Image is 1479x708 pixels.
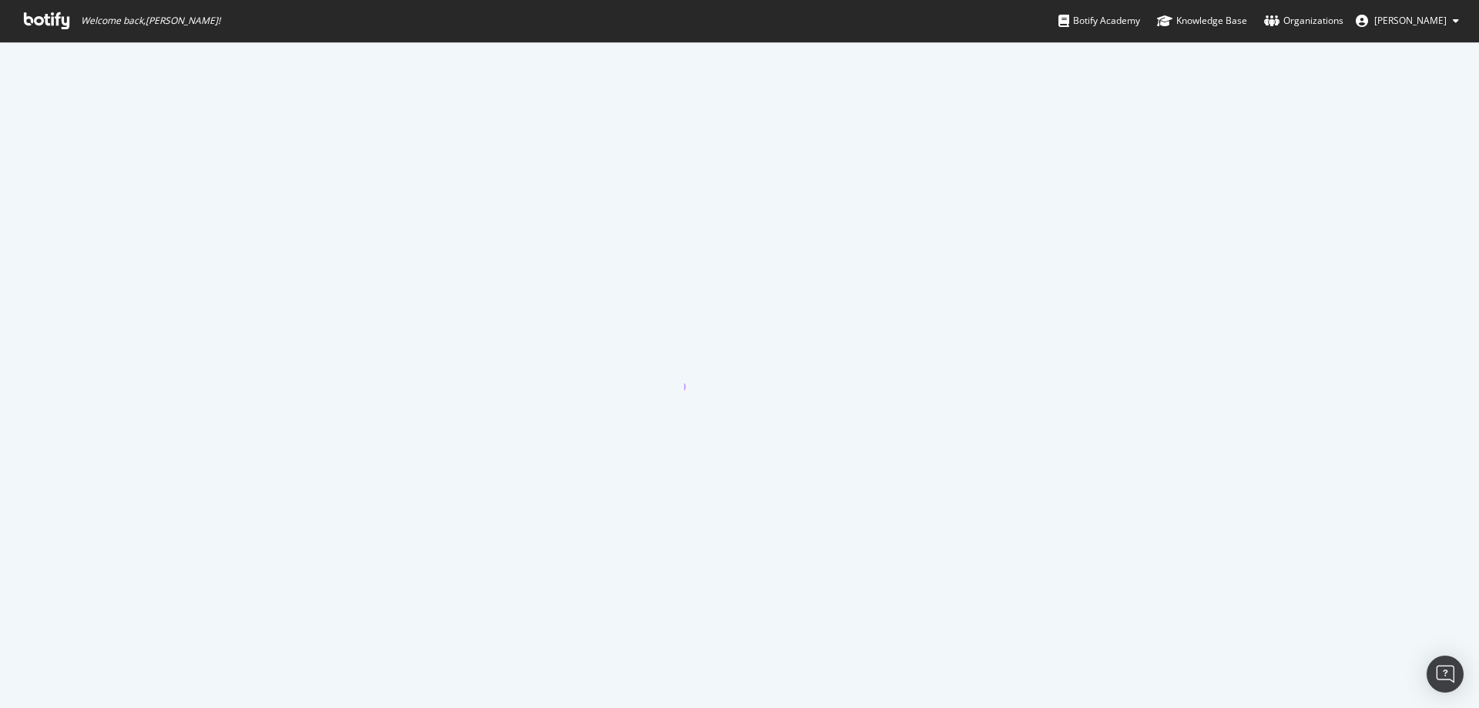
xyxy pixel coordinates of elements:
[81,15,220,27] span: Welcome back, [PERSON_NAME] !
[1058,13,1140,29] div: Botify Academy
[1157,13,1247,29] div: Knowledge Base
[684,335,795,391] div: animation
[1343,8,1471,33] button: [PERSON_NAME]
[1427,656,1464,693] div: Open Intercom Messenger
[1374,14,1447,27] span: Thomas Ashworth
[1264,13,1343,29] div: Organizations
